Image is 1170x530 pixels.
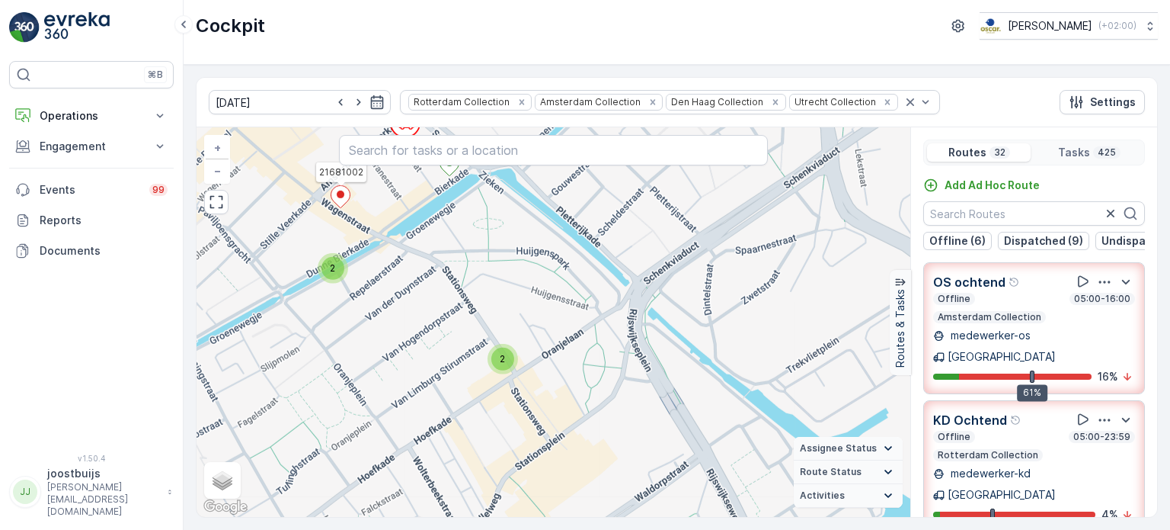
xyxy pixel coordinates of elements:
div: Help Tooltip Icon [1010,414,1022,426]
p: 05:00-23:59 [1072,431,1132,443]
p: 16 % [1098,369,1118,384]
span: Assignee Status [800,442,877,455]
p: Offline (6) [929,233,986,249]
span: + [214,141,221,154]
p: Rotterdam Collection [936,449,1040,461]
span: − [214,164,222,177]
p: Reports [40,213,168,228]
p: [GEOGRAPHIC_DATA] [948,487,1056,503]
input: Search for tasks or a location [339,135,767,165]
div: Remove Den Haag Collection [767,96,784,108]
p: Dispatched (9) [1004,233,1083,249]
a: Layers [206,464,239,497]
p: Settings [1090,95,1136,110]
img: basis-logo_rgb2x.png [980,18,1002,34]
button: [PERSON_NAME](+02:00) [980,12,1158,40]
button: Offline (6) [923,232,992,250]
a: Zoom In [206,137,229,159]
p: 99 [152,184,165,196]
p: Add Ad Hoc Route [945,178,1040,193]
div: Remove Utrecht Collection [879,96,896,108]
p: Events [40,182,140,198]
button: Dispatched (9) [998,232,1089,250]
p: Offline [936,431,972,443]
p: Offline [936,293,972,305]
div: 61% [1017,384,1047,401]
a: Events99 [9,175,174,205]
p: Operations [40,108,143,124]
a: Add Ad Hoc Route [923,178,1040,193]
p: joostbuijs [47,466,160,481]
span: v 1.50.4 [9,454,174,463]
div: Amsterdam Collection [535,95,643,109]
img: logo [9,12,40,43]
summary: Route Status [794,461,903,484]
p: 05:00-16:00 [1072,293,1132,305]
div: Remove Rotterdam Collection [513,96,530,108]
span: Activities [800,490,845,502]
div: JJ [13,480,37,504]
input: dd/mm/yyyy [209,90,391,114]
span: Route Status [800,466,862,478]
p: Cockpit [196,14,265,38]
p: [PERSON_NAME] [1008,18,1092,34]
p: Routes [948,145,986,160]
input: Search Routes [923,201,1145,226]
p: 4 % [1101,507,1118,522]
summary: Assignee Status [794,437,903,461]
p: OS ochtend [933,273,1005,291]
p: Engagement [40,139,143,154]
summary: Activities [794,484,903,508]
p: 32 [993,146,1007,159]
button: Settings [1060,90,1145,114]
button: JJjoostbuijs[PERSON_NAME][EMAIL_ADDRESS][DOMAIN_NAME] [9,466,174,518]
p: KD Ochtend [933,411,1007,429]
p: ⌘B [148,69,163,81]
span: 2 [500,353,505,365]
a: Open this area in Google Maps (opens a new window) [200,497,251,517]
p: Tasks [1058,145,1090,160]
span: 2 [330,262,335,274]
button: Operations [9,101,174,131]
p: medewerker-os [948,328,1031,343]
a: Zoom Out [206,159,229,182]
div: Help Tooltip Icon [1009,276,1021,288]
a: Reports [9,205,174,236]
a: Documents [9,236,174,266]
p: [PERSON_NAME][EMAIL_ADDRESS][DOMAIN_NAME] [47,481,160,518]
div: Remove Amsterdam Collection [644,96,661,108]
p: Documents [40,243,168,259]
p: Routes & Tasks [893,289,908,368]
div: Utrecht Collection [790,95,878,109]
div: Den Haag Collection [667,95,766,109]
p: Amsterdam Collection [936,311,1043,323]
p: 425 [1096,146,1117,159]
button: Engagement [9,131,174,162]
div: 2 [487,344,518,374]
p: [GEOGRAPHIC_DATA] [948,349,1056,365]
div: Rotterdam Collection [409,95,512,109]
div: 2 [318,253,348,284]
p: medewerker-kd [948,466,1031,481]
img: Google [200,497,251,517]
p: ( +02:00 ) [1098,20,1136,32]
img: logo_light-DOdMpM7g.png [44,12,110,43]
